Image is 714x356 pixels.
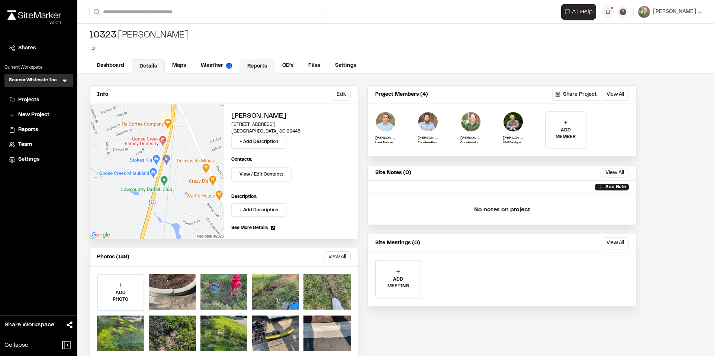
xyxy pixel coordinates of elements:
p: Construction Admin Team Leader [460,141,481,145]
span: See More Details [231,225,268,231]
a: Shares [9,44,68,52]
a: Projects [9,96,68,104]
a: New Project [9,111,68,119]
a: Reports [9,126,68,134]
p: Current Workspace [4,64,73,71]
p: Description: [231,193,351,200]
img: Drew Nelson [503,111,524,132]
p: Land Planner III [375,141,396,145]
p: ADD MEMBER [546,127,585,140]
span: [PERSON_NAME] [653,8,696,16]
a: Maps [165,59,193,73]
button: + Add Description [231,135,286,149]
button: View All [602,237,629,249]
p: Site Notes (0) [375,169,411,177]
a: Settings [9,156,68,164]
div: Oh geez...please don't... [7,20,61,26]
a: Reports [239,59,275,74]
p: Add Note [605,184,626,190]
button: Open AI Assistant [561,4,596,20]
img: Blake Thomas-Wolfe [375,111,396,132]
button: Share Project [552,89,600,101]
p: Photos (148) [97,253,129,261]
a: Dashboard [89,59,132,73]
span: Shares [18,44,36,52]
button: View All [601,169,629,177]
span: New Project [18,111,49,119]
p: [PERSON_NAME] [375,135,396,141]
a: Details [132,59,165,74]
button: View All [602,89,629,101]
p: [PERSON_NAME] [460,135,481,141]
img: User [638,6,650,18]
img: Shawn Simons [418,111,438,132]
p: [PERSON_NAME] [418,135,438,141]
span: Collapse [4,341,28,350]
h2: [PERSON_NAME] [231,111,351,121]
a: Settings [328,59,364,73]
p: Info [97,91,108,99]
p: ADD PHOTO [98,290,144,303]
span: Settings [18,156,39,164]
button: View All [324,251,351,263]
p: Construction Admin Field Representative II [418,141,438,145]
p: [STREET_ADDRESS] [231,121,351,128]
button: [PERSON_NAME] [638,6,702,18]
p: No notes on project [374,198,630,222]
button: Edit Tags [89,45,97,53]
h3: SeamonWhiteside Inc. [9,77,58,84]
p: [GEOGRAPHIC_DATA] , SC 29445 [231,128,351,135]
span: Team [18,141,32,149]
p: Contacts: [231,156,252,163]
img: Wayne Lee [460,111,481,132]
button: Search [89,6,103,18]
div: Open AI Assistant [561,4,599,20]
img: precipai.png [226,63,232,69]
p: Project Members (4) [375,91,428,99]
div: [PERSON_NAME] [89,30,189,42]
a: Team [9,141,68,149]
button: Edit [332,89,351,101]
span: Share Workspace [4,320,54,329]
a: CD's [275,59,301,73]
p: ADD MEETING [376,276,421,290]
img: rebrand.png [7,10,61,20]
a: Files [301,59,328,73]
p: [PERSON_NAME] [503,135,524,141]
button: + Add Description [231,203,286,217]
span: 10323 [89,30,116,42]
button: View / Edit Contacts [231,167,292,182]
p: Civil Designer IV [503,141,524,145]
span: Projects [18,96,39,104]
span: Reports [18,126,38,134]
a: Weather [193,59,239,73]
span: AI Help [572,7,593,16]
p: Site Meetings (0) [375,239,420,247]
